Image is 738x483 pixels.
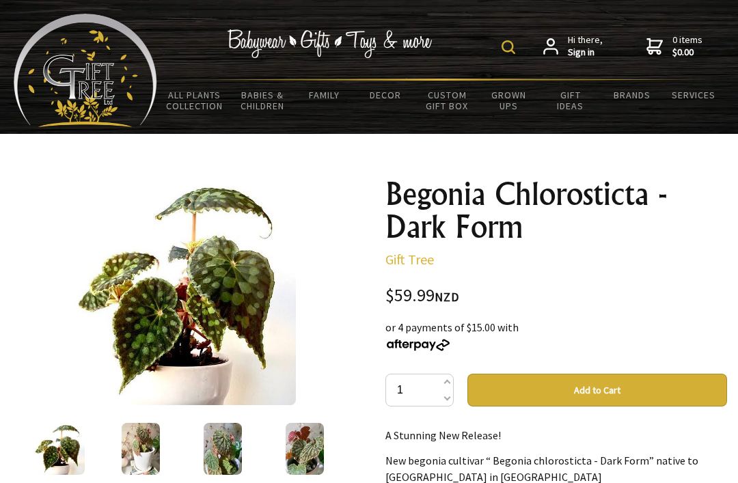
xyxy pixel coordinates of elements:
div: or 4 payments of $15.00 with [385,319,727,352]
a: Custom Gift Box [416,81,478,120]
a: All Plants Collection [157,81,232,120]
a: Brands [601,81,663,109]
a: Family [293,81,355,109]
a: Hi there,Sign in [543,34,603,58]
img: Babywear - Gifts - Toys & more [227,29,432,58]
a: Decor [355,81,416,109]
a: 0 items$0.00 [646,34,702,58]
img: Afterpay [385,339,451,351]
div: $59.99 [385,287,727,305]
span: NZD [435,289,459,305]
a: Services [663,81,724,109]
span: 0 items [672,33,702,58]
img: Babyware - Gifts - Toys and more... [14,14,157,127]
h1: Begonia Chlorosticta - Dark Form [385,178,727,243]
img: Begonia Chlorosticta - Dark Form [286,423,325,475]
img: Begonia Chlorosticta - Dark Form [204,423,243,475]
img: Begonia Chlorosticta - Dark Form [33,423,85,475]
span: Hi there, [568,34,603,58]
button: Add to Cart [467,374,727,406]
strong: Sign in [568,46,603,59]
a: Gift Ideas [540,81,601,120]
a: Babies & Children [232,81,293,120]
img: Begonia Chlorosticta - Dark Form [122,423,161,475]
p: A Stunning New Release! [385,427,727,443]
img: product search [502,40,515,54]
img: Begonia Chlorosticta - Dark Form [68,178,295,405]
strong: $0.00 [672,46,702,59]
a: Gift Tree [385,251,434,268]
a: Grown Ups [478,81,540,120]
